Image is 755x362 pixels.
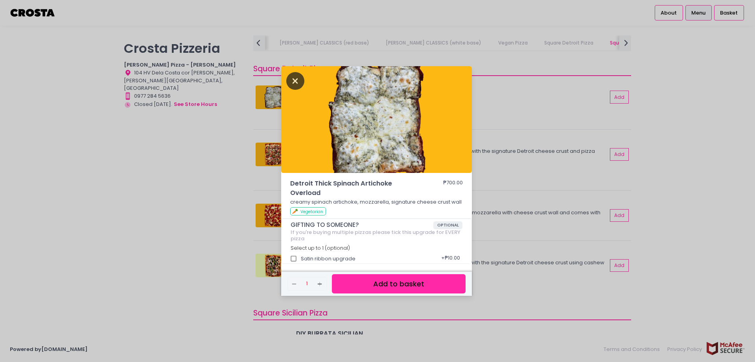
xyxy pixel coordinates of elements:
[291,245,350,251] span: Select up to 1 (optional)
[286,76,304,84] button: Close
[443,179,463,198] div: ₱700.00
[292,208,298,215] span: 🥕
[291,229,463,241] div: If you're buying multiple pizzas please tick this upgrade for EVERY pizza
[438,251,462,266] div: + ₱10.00
[281,66,472,173] img: Detroit Thick Spinach Artichoke Overload
[290,179,420,198] span: Detroit Thick Spinach Artichoke Overload
[332,274,466,293] button: Add to basket
[300,209,323,215] span: Vegetarian
[433,221,463,229] span: OPTIONAL
[291,221,433,228] span: GIFTING TO SOMEONE?
[290,198,463,206] p: creamy spinach artichoke, mozzarella, signature cheese crust wall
